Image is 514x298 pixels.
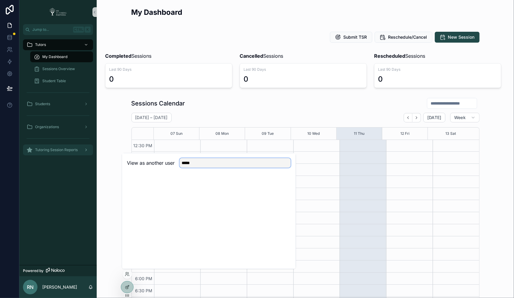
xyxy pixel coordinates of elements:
span: 6:30 PM [134,288,154,293]
a: Sessions Overview [30,63,93,74]
span: Sessions [240,52,283,60]
button: 07 Sun [170,128,183,140]
h1: Sessions Calendar [131,99,185,108]
span: 6:00 PM [134,276,154,281]
p: [PERSON_NAME] [42,284,77,290]
h2: [DATE] – [DATE] [135,115,168,121]
a: Powered by [19,265,97,276]
span: Sessions [105,52,151,60]
span: [DATE] [427,115,441,120]
div: 0 [244,74,248,84]
span: My Dashboard [42,54,67,59]
button: 09 Tue [262,128,274,140]
span: Reschedule/Cancel [388,34,427,40]
span: RN [27,283,34,291]
span: Jump to... [32,27,71,32]
span: Submit TSR [344,34,367,40]
button: 08 Mon [215,128,229,140]
h2: View as another user [127,159,175,167]
a: My Dashboard [30,51,93,62]
a: Organizations [23,121,93,132]
span: Sessions [374,52,425,60]
button: Reschedule/Cancel [375,32,432,43]
button: 11 Thu [354,128,364,140]
div: 0 [378,74,383,84]
button: Submit TSR [330,32,372,43]
button: [DATE] [423,113,445,122]
span: Students [35,102,50,106]
span: Organizations [35,125,59,129]
button: Back [404,113,412,122]
button: New Session [435,32,480,43]
button: Week [450,113,479,122]
span: Ctrl [73,27,84,33]
div: scrollable content [19,35,97,163]
a: Tutors [23,39,93,50]
span: 12:30 PM [132,143,154,148]
span: K [85,27,90,32]
strong: Cancelled [240,53,263,59]
a: Tutoring Session Reports [23,144,93,155]
span: Student Table [42,79,66,83]
strong: Completed [105,53,131,59]
img: App logo [47,7,69,17]
span: Sessions Overview [42,66,75,71]
span: New Session [448,34,475,40]
span: Powered by [23,268,44,273]
span: Tutoring Session Reports [35,147,78,152]
span: Last 90 Days [109,67,228,72]
span: Last 90 Days [378,67,497,72]
button: 12 Fri [400,128,409,140]
button: 13 Sat [445,128,456,140]
span: Last 90 Days [244,67,363,72]
strong: Rescheduled [374,53,405,59]
span: Tutors [35,42,46,47]
a: Student Table [30,76,93,86]
button: Next [412,113,421,122]
button: Jump to...CtrlK [23,24,93,35]
span: Week [454,115,466,120]
a: Students [23,99,93,109]
div: 0 [109,74,114,84]
button: 10 Wed [307,128,320,140]
h2: My Dashboard [131,7,183,17]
